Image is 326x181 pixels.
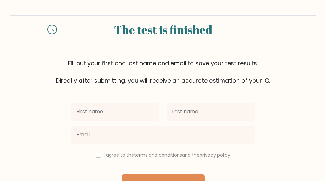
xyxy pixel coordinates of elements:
[200,152,230,158] a: privacy policy
[71,103,159,121] input: First name
[10,59,316,85] div: Fill out your first and last name and email to save your test results. Directly after submitting,...
[71,126,255,144] input: Email
[64,21,261,38] div: The test is finished
[104,152,230,158] label: I agree to the and the
[134,152,182,158] a: terms and conditions
[167,103,255,121] input: Last name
